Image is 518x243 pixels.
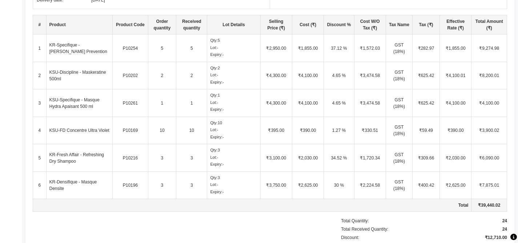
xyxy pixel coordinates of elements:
[292,117,324,144] td: ₹390.00
[176,89,207,117] td: 1
[148,171,176,199] td: 3
[386,144,412,172] td: GST (18%)
[440,15,471,35] th: Effective Rate (₹)
[148,89,176,117] td: 1
[471,117,507,144] td: ₹3,900.02
[210,65,257,71] div: 2
[210,127,217,132] span: Lot:
[210,182,217,187] span: Lot:
[260,15,292,35] th: Selling Price (₹)
[210,175,257,181] div: 3
[210,72,257,78] div: -
[176,15,207,35] th: Received quantity
[210,52,257,58] div: -
[354,15,386,35] th: Cost W/O Tax (₹)
[210,155,217,159] span: Lot:
[210,107,222,112] span: Expiry:
[292,15,324,35] th: Cost (₹)
[412,15,439,35] th: Tax (₹)
[471,62,507,89] td: ₹8,200.01
[210,106,257,113] div: -
[386,15,412,35] th: Tax Name
[210,100,257,106] div: -
[412,144,439,172] td: ₹309.66
[113,171,148,199] td: P10196
[386,89,412,117] td: GST (18%)
[210,162,222,166] span: Expiry:
[210,73,217,77] span: Lot:
[176,35,207,62] td: 5
[33,117,47,144] td: 4
[260,117,292,144] td: ₹395.00
[324,144,354,172] td: 34.52 %
[292,35,324,62] td: ₹1,855.00
[324,62,354,89] td: 4.65 %
[292,89,324,117] td: ₹4,100.00
[354,171,386,199] td: ₹2,224.58
[33,199,471,212] td: Total
[485,234,507,241] div: ₹12,710.00
[33,144,47,172] td: 5
[210,100,217,105] span: Lot:
[386,62,412,89] td: GST (18%)
[324,171,354,199] td: 30 %
[148,35,176,62] td: 5
[471,144,507,172] td: ₹6,090.00
[46,62,113,89] td: KSU-Discipline - Maskeratine 500ml
[440,117,471,144] td: ₹390.00
[324,15,354,35] th: Discount %
[113,15,148,35] th: Product Code
[471,171,507,199] td: ₹7,875.01
[502,218,507,224] div: 24
[412,62,439,89] td: ₹625.42
[210,120,257,126] div: 10
[502,226,507,232] div: 24
[176,171,207,199] td: 3
[148,117,176,144] td: 10
[341,226,388,232] div: Total Received Quantity:
[440,171,471,199] td: ₹2,625.00
[440,62,471,89] td: ₹4,100.01
[210,37,257,44] div: 5
[471,15,507,35] th: Total Amount (₹)
[210,52,222,57] span: Expiry:
[412,89,439,117] td: ₹625.42
[292,144,324,172] td: ₹2,030.00
[260,144,292,172] td: ₹3,100.00
[210,182,257,188] div: -
[33,35,47,62] td: 1
[412,117,439,144] td: ₹59.49
[324,89,354,117] td: 4.65 %
[113,117,148,144] td: P10169
[354,89,386,117] td: ₹3,474.58
[46,144,113,172] td: KR-Fresh Affair - Refreshing Dry Shampoo
[210,154,257,161] div: -
[260,62,292,89] td: ₹4,300.00
[148,144,176,172] td: 3
[354,144,386,172] td: ₹1,720.34
[210,92,257,98] div: 1
[210,80,222,84] span: Expiry:
[386,117,412,144] td: GST (18%)
[210,93,217,97] span: Qty:
[210,121,217,125] span: Qty:
[46,35,113,62] td: KR-Specifique - [PERSON_NAME] Prevention
[324,35,354,62] td: 37.12 %
[210,147,257,153] div: 3
[210,45,257,51] div: -
[440,35,471,62] td: ₹1,855.00
[210,135,222,139] span: Expiry:
[33,171,47,199] td: 6
[176,62,207,89] td: 2
[207,15,260,35] th: Lot Details
[260,35,292,62] td: ₹2,950.00
[210,190,222,194] span: Expiry:
[210,175,217,180] span: Qty:
[210,134,257,140] div: -
[33,62,47,89] td: 2
[440,144,471,172] td: ₹2,030.00
[46,171,113,199] td: KR-Densifique - Masque Densite
[210,66,217,70] span: Qty:
[148,62,176,89] td: 2
[113,144,148,172] td: P10216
